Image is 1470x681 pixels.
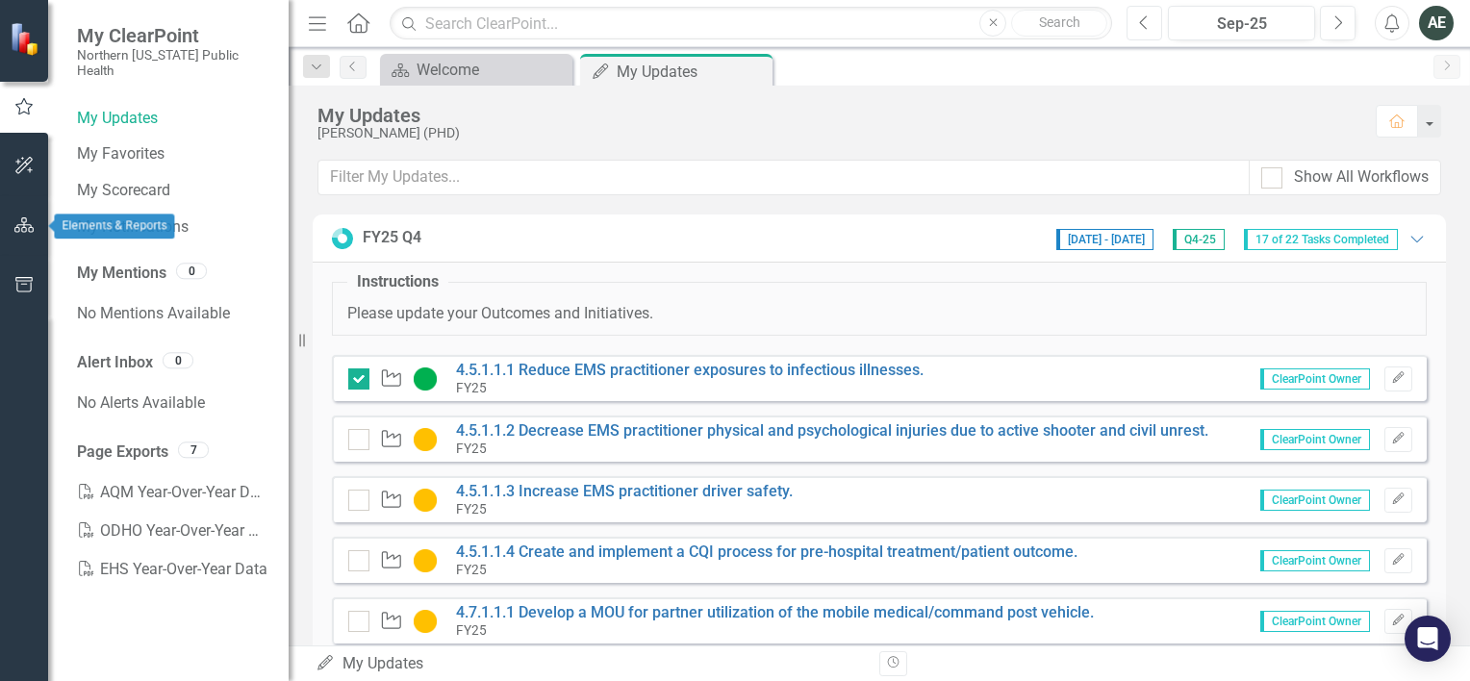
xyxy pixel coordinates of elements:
a: EHS Year-Over-Year Data [77,550,269,589]
a: My Favorites [77,143,269,165]
img: In Progress [414,549,437,572]
div: My Updates [617,60,768,84]
small: FY25 [456,562,487,577]
small: FY25 [456,622,487,638]
div: 7 [178,441,209,458]
small: Northern [US_STATE] Public Health [77,47,269,79]
div: 0 [163,352,193,368]
a: My Updates [77,108,269,130]
img: In Progress [414,610,437,633]
a: My Scorecard [77,180,269,202]
a: 4.7.1.1.1 Develop a MOU for partner utilization of the mobile medical/command post vehicle. [456,603,1094,621]
button: Sep-25 [1168,6,1315,40]
a: My Mentions [77,263,166,285]
small: FY25 [456,380,487,395]
div: [PERSON_NAME] (PHD) [317,126,1356,140]
div: Welcome [417,58,568,82]
span: Search [1039,14,1080,30]
div: 0 [176,264,207,280]
div: Sep-25 [1175,13,1308,36]
button: AE [1419,6,1454,40]
div: My Updates [317,105,1356,126]
input: Search ClearPoint... [390,7,1112,40]
button: Search [1011,10,1107,37]
a: Welcome [385,58,568,82]
a: 4.5.1.1.4 Create and implement a CQI process for pre-hospital treatment/patient outcome. [456,542,1077,561]
p: Please update your Outcomes and Initiatives. [347,303,1411,325]
small: FY25 [456,441,487,456]
span: 17 of 22 Tasks Completed [1244,229,1398,250]
a: 4.5.1.1.3 Increase EMS practitioner driver safety. [456,482,793,500]
div: Elements & Reports [55,214,175,239]
span: ClearPoint Owner [1260,429,1370,450]
div: No Mentions Available [77,294,269,333]
div: No Alerts Available [77,384,269,422]
img: In Progress [414,428,437,451]
div: Show All Workflows [1294,166,1429,189]
a: Page Exports [77,441,168,464]
img: In Progress [414,489,437,512]
span: ClearPoint Owner [1260,490,1370,511]
img: On Target [414,367,437,391]
div: My Updates [316,653,865,675]
a: AQM Year-Over-Year Data [77,473,269,512]
span: ClearPoint Owner [1260,550,1370,571]
span: My ClearPoint [77,24,269,47]
span: ClearPoint Owner [1260,368,1370,390]
img: ClearPoint Strategy [9,21,43,56]
a: Alert Inbox [77,352,153,374]
a: 4.5.1.1.2 Decrease EMS practitioner physical and psychological injuries due to active shooter and... [456,421,1208,440]
a: 4.5.1.1.1 Reduce EMS practitioner exposures to infectious illnesses. [456,361,924,379]
span: [DATE] - [DATE] [1056,229,1153,250]
span: ClearPoint Owner [1260,611,1370,632]
legend: Instructions [347,271,448,293]
div: FY25 Q4 [363,227,421,249]
input: Filter My Updates... [317,160,1250,195]
span: Q4-25 [1173,229,1225,250]
a: ODHO Year-Over-Year Data [77,512,269,550]
small: FY25 [456,501,487,517]
div: Open Intercom Messenger [1405,616,1451,662]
